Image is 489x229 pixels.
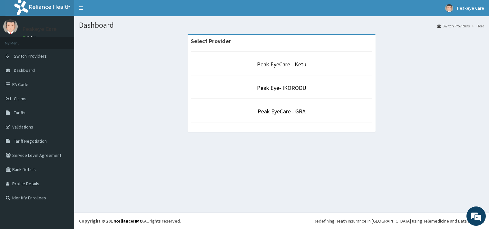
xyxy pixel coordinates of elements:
footer: All rights reserved. [74,213,489,229]
strong: Select Provider [191,37,231,45]
span: Switch Providers [14,53,47,59]
li: Here [470,23,484,29]
a: Peak Eye- IKORODU [257,84,306,91]
a: RelianceHMO [115,218,143,224]
span: Tariff Negotiation [14,138,47,144]
p: Peakeye Care [23,26,57,32]
h1: Dashboard [79,21,484,29]
img: User Image [445,4,453,12]
span: Tariffs [14,110,25,116]
a: Peak EyeCare - GRA [258,108,306,115]
div: Redefining Heath Insurance in [GEOGRAPHIC_DATA] using Telemedicine and Data Science! [314,218,484,224]
a: Peak EyeCare - Ketu [257,61,306,68]
a: Switch Providers [437,23,470,29]
strong: Copyright © 2017 . [79,218,144,224]
span: Dashboard [14,67,35,73]
span: Peakeye Care [457,5,484,11]
a: Online [23,35,38,40]
span: Claims [14,96,26,101]
img: User Image [3,19,18,34]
